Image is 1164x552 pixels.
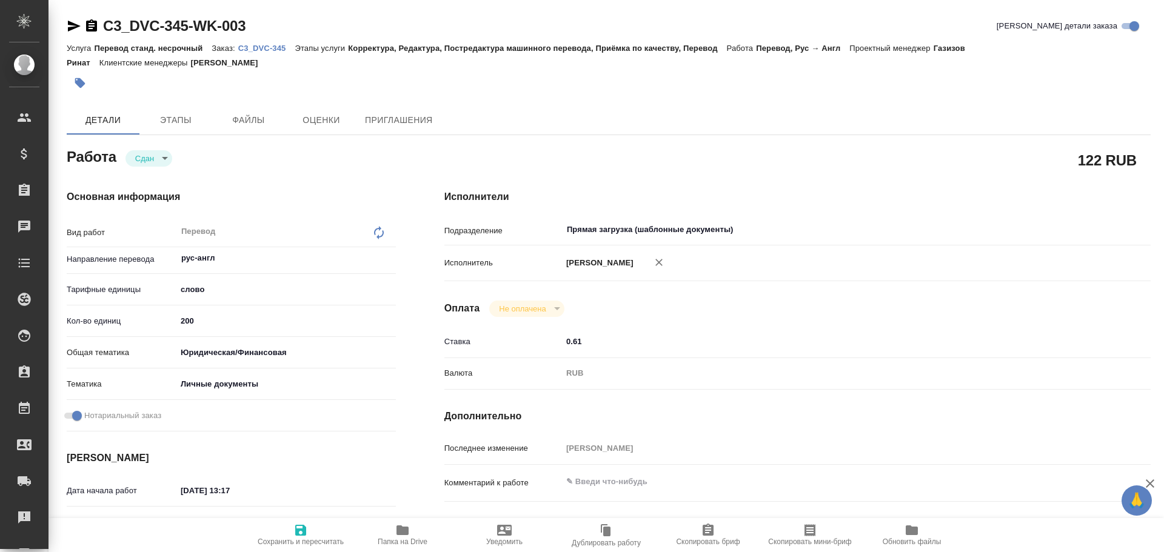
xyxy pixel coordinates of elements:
h4: Дополнительно [444,409,1151,424]
p: [PERSON_NAME] [562,257,634,269]
span: Скопировать бриф [676,537,740,546]
div: RUB [562,363,1092,384]
button: Удалить исполнителя [646,249,672,276]
span: [PERSON_NAME] детали заказа [997,20,1117,32]
p: Вид работ [67,227,176,239]
div: слово [176,279,396,300]
a: C3_DVC-345-WK-003 [103,18,246,34]
p: Дата начала работ [67,485,176,497]
h4: Основная информация [67,190,396,204]
p: Клиентские менеджеры [99,58,191,67]
button: Скопировать мини-бриф [759,518,861,552]
p: Заказ: [212,44,238,53]
p: Работа [727,44,757,53]
button: Скопировать бриф [657,518,759,552]
p: Услуга [67,44,94,53]
input: ✎ Введи что-нибудь [562,333,1092,350]
button: 🙏 [1122,485,1152,516]
button: Не оплачена [495,304,549,314]
p: Проектный менеджер [849,44,933,53]
p: Валюта [444,367,562,379]
button: Добавить тэг [67,70,93,96]
p: Последнее изменение [444,442,562,454]
a: C3_DVC-345 [238,42,295,53]
button: Сдан [132,153,158,164]
button: Open [389,257,392,259]
button: Open [1085,228,1088,231]
p: Тарифные единицы [67,284,176,296]
input: Пустое поле [176,516,283,534]
p: Тематика [67,378,176,390]
span: Приглашения [365,113,433,128]
span: Детали [74,113,132,128]
p: Исполнитель [444,257,562,269]
input: ✎ Введи что-нибудь [176,482,283,499]
p: Корректура, Редактура, Постредактура машинного перевода, Приёмка по качеству, Перевод [348,44,726,53]
button: Скопировать ссылку для ЯМессенджера [67,19,81,33]
p: Кол-во единиц [67,315,176,327]
p: Этапы услуги [295,44,348,53]
p: Подразделение [444,225,562,237]
button: Папка на Drive [352,518,453,552]
span: Этапы [147,113,205,128]
span: Папка на Drive [378,537,427,546]
p: Ставка [444,336,562,348]
h2: Работа [67,145,116,167]
p: Перевод, Рус → Англ [756,44,849,53]
div: Юридическая/Финансовая [176,342,396,363]
span: Обновить файлы [883,537,942,546]
h4: Исполнители [444,190,1151,204]
span: Скопировать мини-бриф [768,537,851,546]
h4: Оплата [444,301,480,316]
span: Нотариальный заказ [84,410,161,422]
span: Уведомить [486,537,523,546]
input: ✎ Введи что-нибудь [176,312,396,330]
span: Сохранить и пересчитать [258,537,344,546]
p: Общая тематика [67,347,176,359]
button: Дублировать работу [555,518,657,552]
span: Оценки [292,113,350,128]
span: Файлы [219,113,278,128]
span: 🙏 [1126,488,1147,513]
button: Уведомить [453,518,555,552]
h2: 122 RUB [1078,150,1137,170]
input: Пустое поле [562,439,1092,457]
div: Сдан [489,301,564,317]
p: [PERSON_NAME] [191,58,267,67]
p: C3_DVC-345 [238,44,295,53]
p: Направление перевода [67,253,176,265]
p: Перевод станд. несрочный [94,44,212,53]
button: Обновить файлы [861,518,963,552]
p: Комментарий к работе [444,477,562,489]
h4: [PERSON_NAME] [67,451,396,465]
div: Сдан [125,150,172,167]
button: Скопировать ссылку [84,19,99,33]
span: Дублировать работу [572,539,641,547]
button: Сохранить и пересчитать [250,518,352,552]
div: Личные документы [176,374,396,394]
